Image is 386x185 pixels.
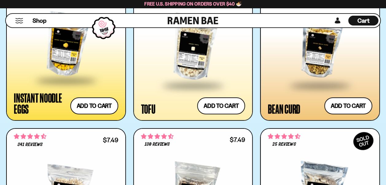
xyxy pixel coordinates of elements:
div: Tofu [141,103,155,114]
span: 25 reviews [272,142,296,147]
button: Add to cart [197,97,245,114]
div: Cart [348,14,378,27]
span: 130 reviews [145,142,170,147]
a: Shop [33,16,46,26]
div: Instant Noodle Eggs [14,92,67,114]
div: $7.49 [230,137,245,143]
span: Cart [357,17,369,24]
button: Mobile Menu Trigger [15,18,23,23]
span: 4.68 stars [141,132,174,140]
div: Bean Curd [268,103,300,114]
span: 4.53 stars [14,132,46,140]
span: 4.52 stars [268,132,300,140]
span: 341 reviews [18,142,42,147]
div: $7.49 [103,137,118,143]
button: Add to cart [70,97,118,114]
button: Add to cart [324,97,372,114]
span: Free U.S. Shipping on Orders over $40 🍜 [144,1,242,7]
span: Shop [33,17,46,25]
div: SOLD OUT [350,129,376,153]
